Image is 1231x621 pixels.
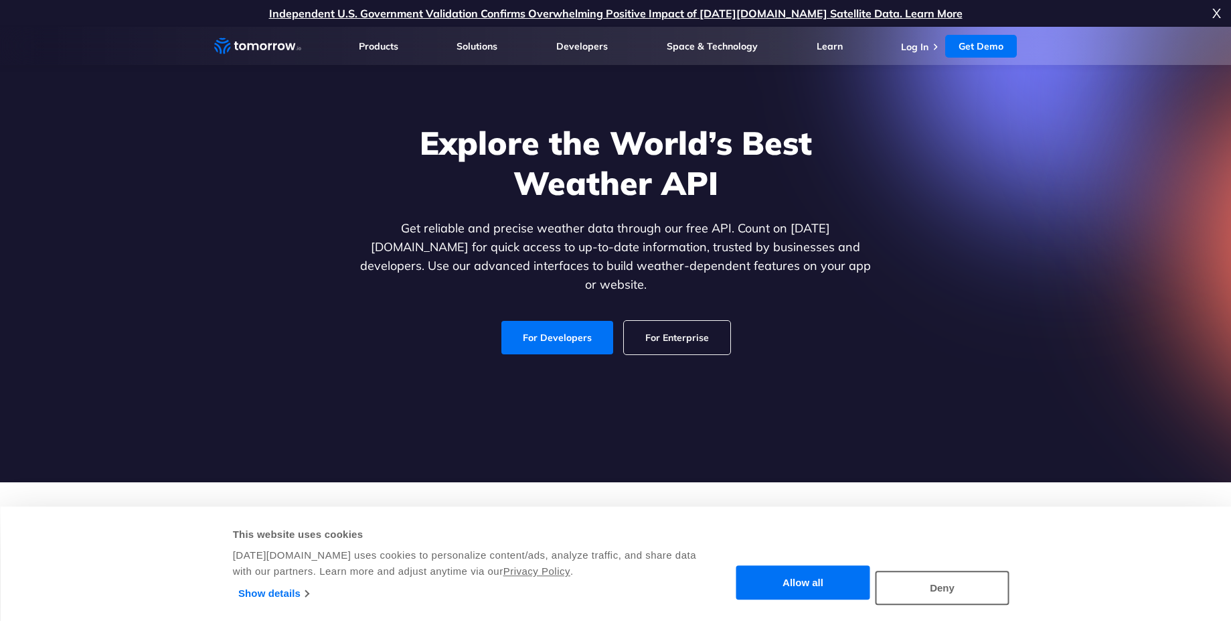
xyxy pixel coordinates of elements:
a: Learn [817,40,843,52]
a: Solutions [457,40,497,52]
a: Home link [214,36,301,56]
button: Deny [876,571,1009,605]
div: [DATE][DOMAIN_NAME] uses cookies to personalize content/ads, analyze traffic, and share data with... [233,547,698,579]
a: Log In [901,41,928,53]
h1: Explore the World’s Best Weather API [357,123,874,203]
a: Developers [556,40,608,52]
p: Get reliable and precise weather data through our free API. Count on [DATE][DOMAIN_NAME] for quic... [357,219,874,294]
div: This website uses cookies [233,527,698,543]
a: For Enterprise [624,321,730,354]
a: Privacy Policy [503,565,570,577]
a: Independent U.S. Government Validation Confirms Overwhelming Positive Impact of [DATE][DOMAIN_NAM... [269,7,963,20]
a: Show details [238,583,309,604]
a: Space & Technology [667,40,758,52]
a: Get Demo [945,35,1017,58]
button: Allow all [736,566,870,600]
a: Products [359,40,398,52]
a: For Developers [501,321,613,354]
